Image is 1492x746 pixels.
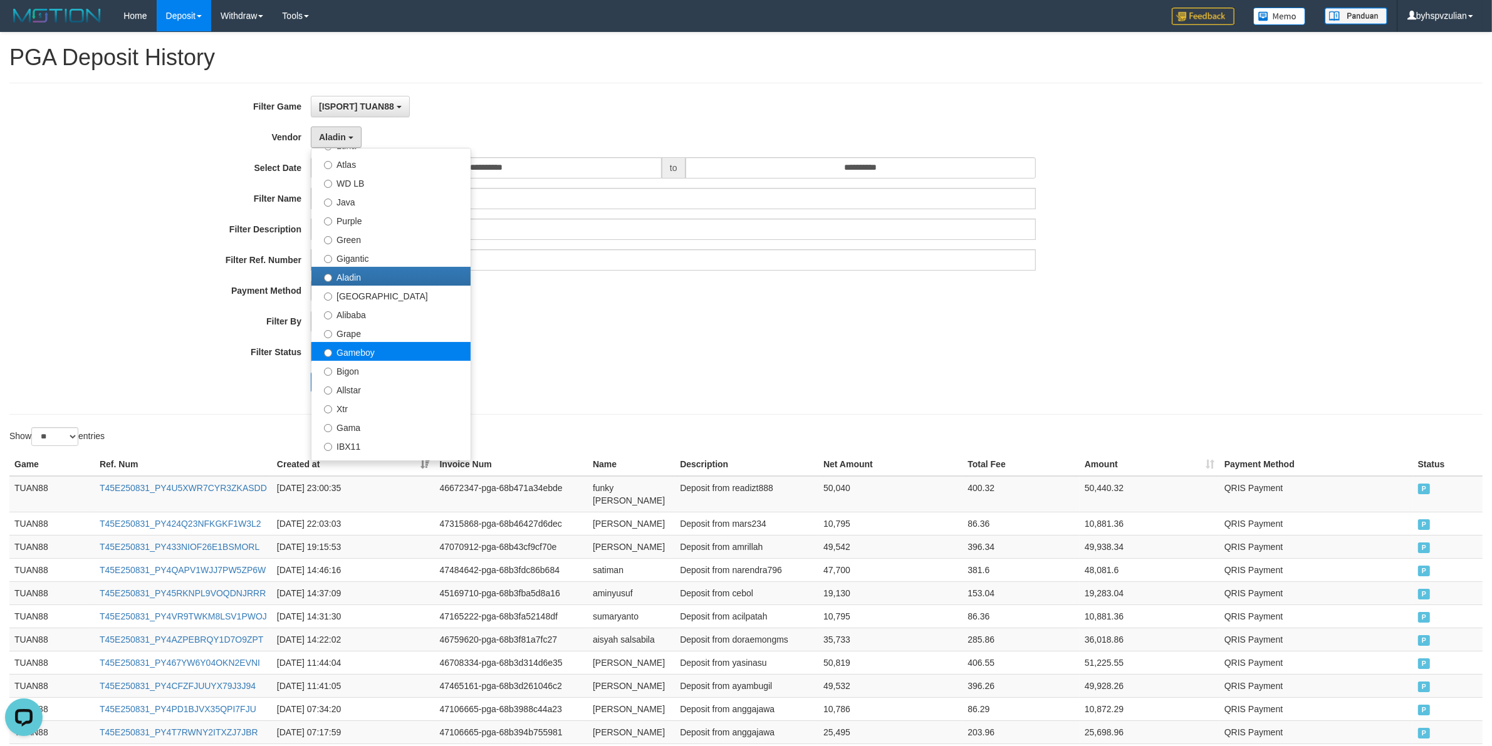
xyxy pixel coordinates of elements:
td: Deposit from acilpatah [675,604,818,628]
td: aminyusuf [588,581,675,604]
label: [GEOGRAPHIC_DATA] [311,286,471,304]
td: 48,081.6 [1080,558,1219,581]
td: TUAN88 [9,512,95,535]
td: 49,938.34 [1080,535,1219,558]
label: Java [311,192,471,210]
td: [DATE] 22:03:03 [272,512,435,535]
td: [DATE] 23:00:35 [272,476,435,512]
input: Grape [324,330,332,338]
input: [GEOGRAPHIC_DATA] [324,293,332,301]
td: 36,018.86 [1080,628,1219,651]
td: 153.04 [962,581,1079,604]
label: Purple [311,210,471,229]
td: 50,440.32 [1080,476,1219,512]
th: Status [1413,453,1483,476]
span: [ISPORT] TUAN88 [319,101,394,111]
a: T45E250831_PY4U5XWR7CYR3ZKASDD [100,483,267,493]
td: TUAN88 [9,476,95,512]
td: 51,225.55 [1080,651,1219,674]
button: Open LiveChat chat widget [5,5,43,43]
span: PAID [1418,612,1431,623]
label: Gigantic [311,248,471,267]
a: T45E250831_PY4QAPV1WJJ7PW5ZP6W [100,565,266,575]
label: WD LB [311,173,471,192]
label: Gama [311,417,471,436]
td: TUAN88 [9,581,95,604]
td: 47070912-pga-68b43cf9cf70e [435,535,588,558]
td: 47106665-pga-68b394b755981 [435,720,588,743]
td: QRIS Payment [1219,581,1413,604]
input: Java [324,199,332,207]
input: Aladin [324,274,332,282]
th: Amount: activate to sort column ascending [1080,453,1219,476]
th: Game [9,453,95,476]
td: Deposit from cebol [675,581,818,604]
td: [DATE] 14:22:02 [272,628,435,651]
td: Deposit from yasinasu [675,651,818,674]
td: 10,881.36 [1080,604,1219,628]
span: PAID [1418,484,1431,494]
td: 49,928.26 [1080,674,1219,697]
td: 10,795 [818,604,962,628]
td: [DATE] 07:17:59 [272,720,435,743]
td: QRIS Payment [1219,674,1413,697]
td: 47106665-pga-68b3988c44a23 [435,697,588,720]
img: Button%20Memo.svg [1253,8,1306,25]
label: Gameboy [311,342,471,361]
input: Gigantic [324,255,332,263]
a: T45E250831_PY45RKNPL9VOQDNJRRR [100,588,266,598]
td: QRIS Payment [1219,697,1413,720]
span: PAID [1418,658,1431,669]
input: IBX11 [324,443,332,451]
td: [PERSON_NAME] [588,651,675,674]
span: PAID [1418,519,1431,530]
td: 19,130 [818,581,962,604]
td: TUAN88 [9,604,95,628]
span: PAID [1418,542,1431,553]
input: Xtr [324,405,332,413]
td: QRIS Payment [1219,476,1413,512]
label: Bigon [311,361,471,380]
span: PAID [1418,705,1431,715]
td: 49,542 [818,535,962,558]
th: Created at: activate to sort column ascending [272,453,435,476]
td: 45169710-pga-68b3fba5d8a16 [435,581,588,604]
td: 25,495 [818,720,962,743]
th: Payment Method [1219,453,1413,476]
td: 46672347-pga-68b471a34ebde [435,476,588,512]
td: 86.36 [962,512,1079,535]
td: QRIS Payment [1219,535,1413,558]
td: 47165222-pga-68b3fa52148df [435,604,588,628]
td: 50,040 [818,476,962,512]
td: 10,872.29 [1080,697,1219,720]
input: Atlas [324,161,332,169]
input: Green [324,236,332,244]
th: Net Amount [818,453,962,476]
span: PAID [1418,728,1431,738]
td: TUAN88 [9,535,95,558]
label: Atlas [311,154,471,173]
a: T45E250831_PY4VR9TWKM8LSV1PWOJ [100,611,267,621]
span: Aladin [319,132,346,142]
td: [PERSON_NAME] [588,720,675,743]
td: 381.6 [962,558,1079,581]
th: Total Fee [962,453,1079,476]
span: PAID [1418,566,1431,576]
img: panduan.png [1325,8,1387,24]
a: T45E250831_PY424Q23NFKGKF1W3L2 [100,519,261,529]
label: Green [311,229,471,248]
td: [DATE] 14:46:16 [272,558,435,581]
td: 25,698.96 [1080,720,1219,743]
label: Grape [311,323,471,342]
td: TUAN88 [9,558,95,581]
input: Gameboy [324,349,332,357]
a: T45E250831_PY4PD1BJVX35QPI7FJU [100,704,256,714]
td: QRIS Payment [1219,651,1413,674]
label: Aladin [311,267,471,286]
th: Name [588,453,675,476]
th: Description [675,453,818,476]
td: Deposit from mars234 [675,512,818,535]
button: Aladin [311,127,362,148]
a: T45E250831_PY4T7RWNY2ITXZJ7JBR [100,727,258,737]
td: [PERSON_NAME] [588,535,675,558]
